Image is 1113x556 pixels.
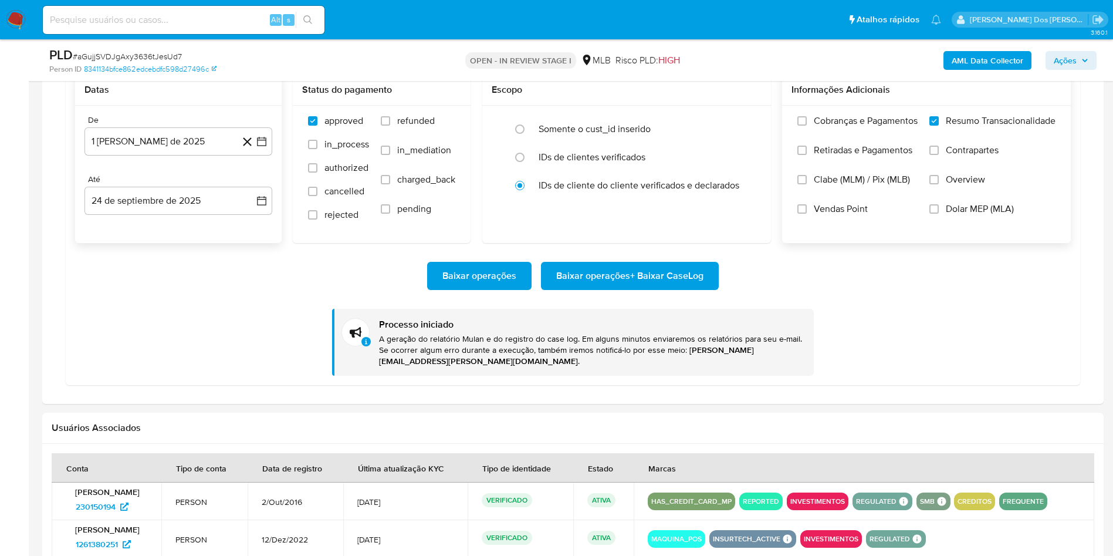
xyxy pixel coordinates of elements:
[84,64,216,75] a: 8341134bfce862edcebdfc598d27496c
[970,14,1088,25] p: priscilla.barbante@mercadopago.com.br
[1092,14,1104,26] a: Sair
[857,14,919,26] span: Atalhos rápidos
[296,12,320,28] button: search-icon
[581,54,611,67] div: MLB
[49,64,82,75] b: Person ID
[43,12,324,28] input: Pesquise usuários ou casos...
[465,52,576,69] p: OPEN - IN REVIEW STAGE I
[1091,28,1107,37] span: 3.160.1
[931,15,941,25] a: Notificações
[658,53,680,67] span: HIGH
[73,50,182,62] span: # aGujjSVDJgAxy3636tJesUd7
[1046,51,1097,70] button: Ações
[52,422,1094,434] h2: Usuários Associados
[287,14,290,25] span: s
[1054,51,1077,70] span: Ações
[271,14,280,25] span: Alt
[49,45,73,64] b: PLD
[952,51,1023,70] b: AML Data Collector
[615,54,680,67] span: Risco PLD:
[943,51,1031,70] button: AML Data Collector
